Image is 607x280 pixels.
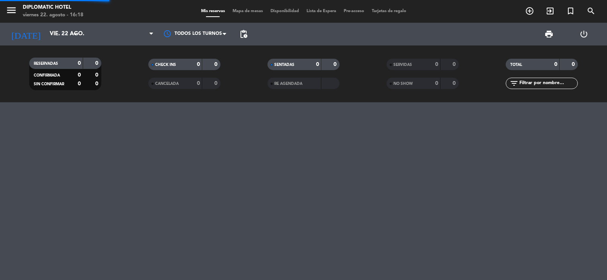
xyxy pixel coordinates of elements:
i: arrow_drop_down [71,30,80,39]
i: add_circle_outline [525,6,534,16]
span: Lista de Espera [303,9,340,13]
span: pending_actions [239,30,248,39]
span: NO SHOW [393,82,413,86]
i: menu [6,5,17,16]
i: exit_to_app [546,6,555,16]
strong: 0 [333,62,338,67]
div: LOG OUT [566,23,601,45]
strong: 0 [78,61,81,66]
strong: 0 [78,72,81,78]
strong: 0 [197,62,200,67]
i: power_settings_new [579,30,588,39]
strong: 0 [214,81,219,86]
input: Filtrar por nombre... [519,79,577,88]
i: turned_in_not [566,6,575,16]
span: CHECK INS [155,63,176,67]
strong: 0 [95,61,100,66]
span: TOTAL [510,63,522,67]
button: menu [6,5,17,19]
span: RE AGENDADA [274,82,302,86]
span: RESERVADAS [34,62,58,66]
span: CANCELADA [155,82,179,86]
span: Disponibilidad [267,9,303,13]
strong: 0 [316,62,319,67]
span: SIN CONFIRMAR [34,82,64,86]
div: Diplomatic Hotel [23,4,83,11]
span: Pre-acceso [340,9,368,13]
span: SERVIDAS [393,63,412,67]
strong: 0 [453,81,457,86]
strong: 0 [554,62,557,67]
strong: 0 [435,62,438,67]
span: Tarjetas de regalo [368,9,410,13]
strong: 0 [453,62,457,67]
span: CONFIRMADA [34,74,60,77]
strong: 0 [95,81,100,86]
i: filter_list [510,79,519,88]
strong: 0 [197,81,200,86]
span: SENTADAS [274,63,294,67]
strong: 0 [435,81,438,86]
div: viernes 22. agosto - 16:18 [23,11,83,19]
strong: 0 [95,72,100,78]
span: Mis reservas [197,9,229,13]
strong: 0 [78,81,81,86]
i: [DATE] [6,26,46,42]
strong: 0 [572,62,576,67]
i: search [587,6,596,16]
span: Mapa de mesas [229,9,267,13]
strong: 0 [214,62,219,67]
span: print [544,30,554,39]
